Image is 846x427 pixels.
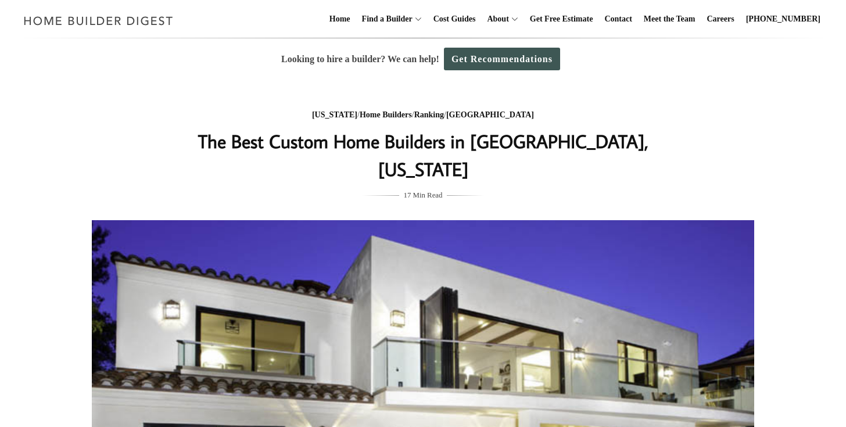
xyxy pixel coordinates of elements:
a: Cost Guides [429,1,481,38]
a: Home Builders [360,110,412,119]
a: Meet the Team [639,1,700,38]
a: About [482,1,508,38]
img: Home Builder Digest [19,9,178,32]
a: Contact [600,1,636,38]
div: / / / [191,108,655,123]
a: Careers [702,1,739,38]
a: Ranking [414,110,444,119]
a: Home [325,1,355,38]
a: Get Recommendations [444,48,560,70]
span: 17 Min Read [404,189,443,202]
a: [GEOGRAPHIC_DATA] [446,110,534,119]
a: Find a Builder [357,1,413,38]
a: Get Free Estimate [525,1,598,38]
h1: The Best Custom Home Builders in [GEOGRAPHIC_DATA], [US_STATE] [191,127,655,183]
a: [US_STATE] [312,110,357,119]
a: [PHONE_NUMBER] [741,1,825,38]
